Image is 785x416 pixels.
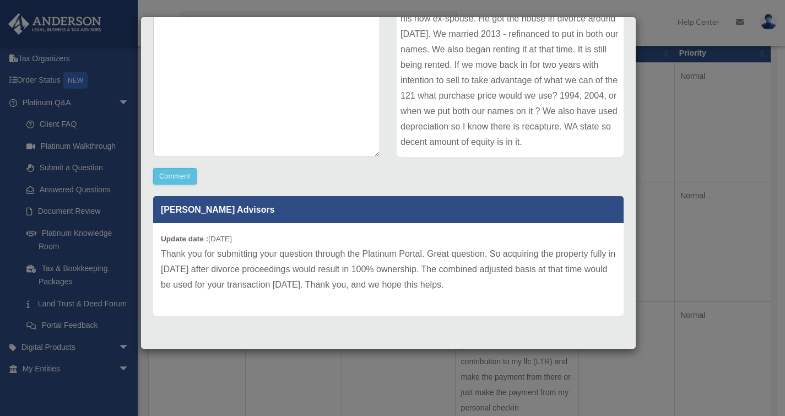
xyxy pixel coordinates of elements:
button: Comment [153,168,197,185]
p: Thank you for submitting your question through the Platinum Portal. Great question. So acquiring ... [161,246,616,293]
p: [PERSON_NAME] Advisors [153,196,624,223]
small: [DATE] [161,235,232,243]
b: Update date : [161,235,208,243]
